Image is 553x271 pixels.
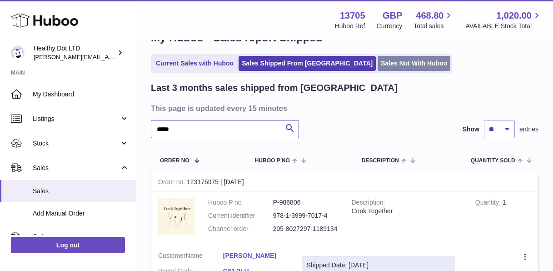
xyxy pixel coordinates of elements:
[208,198,273,207] dt: Huboo P no
[519,125,538,134] span: entries
[151,103,536,113] h3: This page is updated every 15 minutes
[160,158,189,164] span: Order No
[153,56,237,71] a: Current Sales with Huboo
[465,22,542,30] span: AVAILABLE Stock Total
[465,10,542,30] a: 1,020.00 AVAILABLE Stock Total
[362,158,399,164] span: Description
[11,237,125,253] a: Log out
[340,10,365,22] strong: 13705
[378,56,450,71] a: Sales Not With Huboo
[33,209,129,218] span: Add Manual Order
[416,10,443,22] span: 468.80
[158,252,186,259] span: Customer
[11,46,25,60] img: Dorothy@healthydot.com
[208,211,273,220] dt: Current identifier
[307,261,450,270] div: Shipped Date: [DATE]
[33,232,120,241] span: Orders
[33,115,120,123] span: Listings
[273,225,338,233] dd: 205-8027297-1189134
[34,44,115,61] div: Healthy Dot LTD
[33,164,120,172] span: Sales
[158,251,223,262] dt: Name
[33,90,129,99] span: My Dashboard
[223,251,288,260] a: [PERSON_NAME]
[239,56,376,71] a: Sales Shipped From [GEOGRAPHIC_DATA]
[471,158,515,164] span: Quantity Sold
[33,187,129,196] span: Sales
[34,53,182,60] span: [PERSON_NAME][EMAIL_ADDRESS][DOMAIN_NAME]
[255,158,290,164] span: Huboo P no
[468,191,538,245] td: 1
[208,225,273,233] dt: Channel order
[335,22,365,30] div: Huboo Ref
[475,199,503,208] strong: Quantity
[463,125,479,134] label: Show
[383,10,402,22] strong: GBP
[352,207,462,216] div: Cook Together
[151,173,538,191] div: 123175975 | [DATE]
[33,139,120,148] span: Stock
[273,198,338,207] dd: P-986806
[414,22,454,30] span: Total sales
[377,22,403,30] div: Currency
[273,211,338,220] dd: 978-1-3999-7017-4
[151,82,398,94] h2: Last 3 months sales shipped from [GEOGRAPHIC_DATA]
[414,10,454,30] a: 468.80 Total sales
[158,198,194,235] img: 1716545230.png
[496,10,532,22] span: 1,020.00
[158,178,187,188] strong: Order no
[352,199,385,208] strong: Description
